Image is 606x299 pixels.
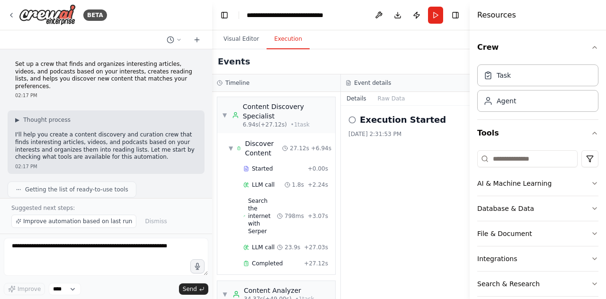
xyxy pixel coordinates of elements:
button: Improve [4,283,45,295]
span: Search the internet with Serper [248,197,277,235]
button: Switch to previous chat [163,34,186,45]
span: + 27.12s [304,260,328,267]
span: 1.8s [292,181,304,189]
h3: Event details [354,79,391,87]
button: Execution [267,29,310,49]
button: Start a new chat [189,34,205,45]
button: ▶Thought process [15,116,71,124]
div: Task [497,71,511,80]
button: Crew [477,34,598,61]
span: Getting the list of ready-to-use tools [25,186,128,193]
h4: Resources [477,9,516,21]
button: Dismiss [140,215,171,228]
div: Crew [477,61,598,119]
span: + 27.03s [304,244,328,251]
div: Agent [497,96,516,106]
span: Improve automation based on last run [23,217,132,225]
button: Improve automation based on last run [11,215,136,228]
button: AI & Machine Learning [477,171,598,196]
span: Improve [18,285,41,293]
button: Raw Data [372,92,411,105]
p: I'll help you create a content discovery and curation crew that finds interesting articles, video... [15,131,197,161]
span: Completed [252,260,283,267]
button: Integrations [477,246,598,271]
span: + 6.94s [311,145,331,152]
span: + 0.00s [308,165,328,172]
div: Discover Content [245,139,282,158]
span: LLM call [252,181,275,189]
h3: Timeline [225,79,250,87]
h2: Execution Started [360,113,446,127]
div: [DATE] 2:31:53 PM [348,130,462,138]
img: Logo [19,4,76,26]
button: Visual Editor [216,29,267,49]
button: Search & Research [477,272,598,296]
h2: Events [218,55,250,68]
span: + 3.07s [308,212,328,220]
span: 6.94s (+27.12s) [243,121,287,128]
span: Dismiss [145,217,167,225]
div: Content Discovery Specialist [243,102,330,121]
span: ▼ [229,145,233,152]
span: Thought process [23,116,71,124]
p: Suggested next steps: [11,204,201,212]
button: Details [341,92,372,105]
div: 02:17 PM [15,92,197,99]
span: Started [252,165,273,172]
div: BETA [83,9,107,21]
span: ▼ [222,111,227,119]
div: Content Analyzer [244,286,314,295]
span: 798ms [285,212,304,220]
button: Send [179,283,208,295]
span: LLM call [252,244,275,251]
span: ▶ [15,116,19,124]
nav: breadcrumb [247,10,323,20]
button: Database & Data [477,196,598,221]
p: Set up a crew that finds and organizes interesting articles, videos, and podcasts based on your i... [15,61,197,90]
button: Tools [477,120,598,146]
div: 02:17 PM [15,163,197,170]
button: File & Document [477,221,598,246]
button: Hide right sidebar [449,9,462,22]
span: Send [183,285,197,293]
button: Click to speak your automation idea [190,259,205,273]
span: 27.12s [290,145,309,152]
span: • 1 task [291,121,310,128]
button: Hide left sidebar [218,9,231,22]
span: 23.9s [285,244,300,251]
span: + 2.24s [308,181,328,189]
span: ▼ [222,290,228,298]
